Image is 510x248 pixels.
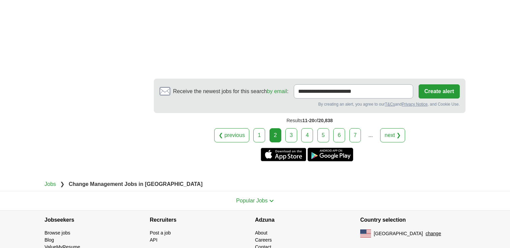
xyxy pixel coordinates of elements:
span: 20,838 [318,118,333,123]
a: About [255,230,267,236]
a: next ❯ [380,128,405,142]
a: 6 [333,128,345,142]
a: Get the Android app [308,148,353,161]
div: Results of [154,113,465,128]
a: T&Cs [385,102,395,107]
img: US flag [360,229,371,238]
a: 1 [253,128,265,142]
span: [GEOGRAPHIC_DATA] [374,230,423,237]
a: Jobs [45,181,56,187]
img: toggle icon [269,199,274,202]
div: By creating an alert, you agree to our and , and Cookie Use. [160,101,460,107]
h4: Country selection [360,211,465,229]
span: ❯ [60,181,64,187]
a: ❮ previous [214,128,249,142]
button: Create alert [419,84,460,99]
a: Careers [255,237,272,243]
a: 3 [285,128,297,142]
div: ... [364,129,377,142]
a: 7 [349,128,361,142]
span: 11-20 [302,118,314,123]
a: by email [267,88,287,94]
a: API [150,237,158,243]
a: Post a job [150,230,171,236]
span: Receive the newest jobs for this search : [173,87,288,95]
div: 2 [270,128,281,142]
span: Popular Jobs [236,198,267,203]
a: Privacy Notice [402,102,428,107]
a: Get the iPhone app [261,148,306,161]
a: 4 [301,128,313,142]
button: change [426,230,441,237]
a: 5 [317,128,329,142]
a: Browse jobs [45,230,70,236]
strong: Change Management Jobs in [GEOGRAPHIC_DATA] [69,181,203,187]
a: Blog [45,237,54,243]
